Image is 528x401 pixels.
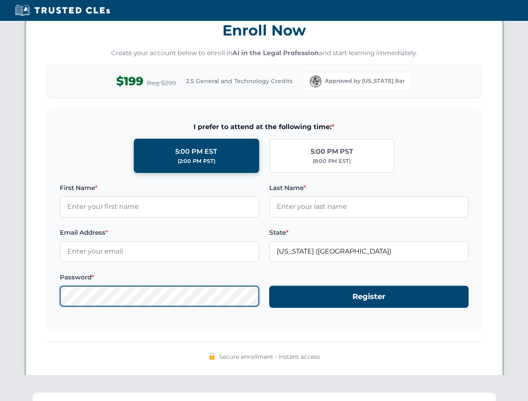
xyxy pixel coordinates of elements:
[313,157,351,165] div: (8:00 PM EST)
[46,17,482,43] h3: Enroll Now
[60,228,259,238] label: Email Address
[310,76,321,87] img: Florida Bar
[46,48,482,58] p: Create your account below to enroll in and start learning immediately.
[269,241,469,262] input: Florida (FL)
[232,49,319,57] strong: AI in the Legal Profession
[269,183,469,193] label: Last Name
[269,286,469,308] button: Register
[311,146,353,157] div: 5:00 PM PST
[116,72,143,91] span: $199
[269,196,469,217] input: Enter your last name
[60,196,259,217] input: Enter your first name
[178,157,215,165] div: (2:00 PM PST)
[147,78,176,88] span: Reg $299
[60,122,469,132] span: I prefer to attend at the following time:
[60,272,259,282] label: Password
[209,353,215,360] img: 🔒
[60,241,259,262] input: Enter your email
[13,4,112,17] img: Trusted CLEs
[60,183,259,193] label: First Name
[175,146,217,157] div: 5:00 PM EST
[186,76,293,86] span: 2.5 General and Technology Credits
[325,77,405,85] span: Approved by [US_STATE] Bar
[269,228,469,238] label: State
[219,352,320,361] span: Secure enrollment • Instant access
